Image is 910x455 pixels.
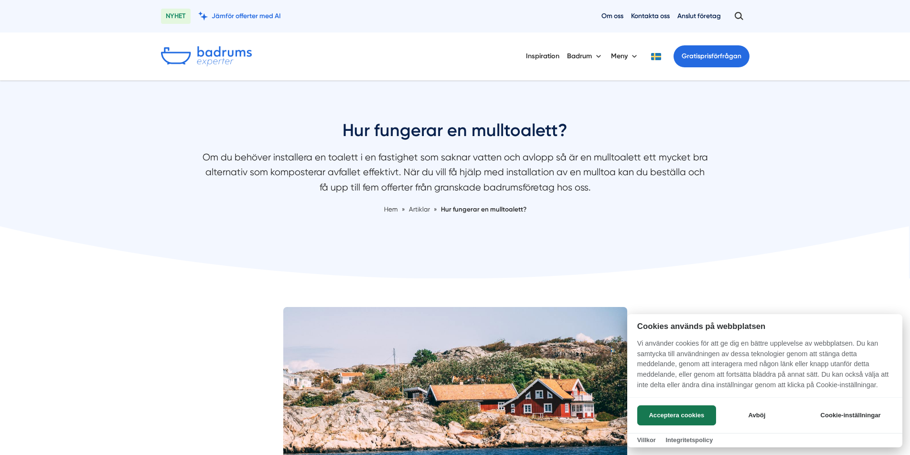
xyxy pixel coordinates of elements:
[627,322,902,331] h2: Cookies används på webbplatsen
[665,436,713,444] a: Integritetspolicy
[627,339,902,397] p: Vi använder cookies för att ge dig en bättre upplevelse av webbplatsen. Du kan samtycka till anvä...
[637,405,716,425] button: Acceptera cookies
[719,405,795,425] button: Avböj
[809,405,892,425] button: Cookie-inställningar
[637,436,656,444] a: Villkor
